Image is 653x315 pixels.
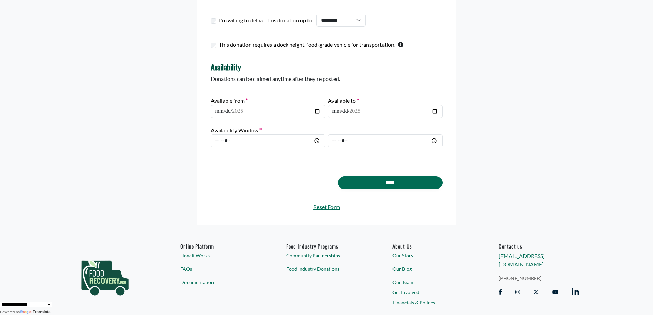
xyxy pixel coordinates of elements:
[499,243,579,249] h6: Contact us
[180,252,261,259] a: How It Works
[286,252,366,259] a: Community Partnerships
[392,289,473,296] a: Get Involved
[211,97,248,105] label: Available from
[392,299,473,306] a: Financials & Polices
[286,265,366,272] a: Food Industry Donations
[211,126,262,134] label: Availability Window
[74,243,136,308] img: food_recovery_green_logo-76242d7a27de7ed26b67be613a865d9c9037ba317089b267e0515145e5e51427.png
[392,252,473,259] a: Our Story
[398,42,403,47] svg: This checkbox should only be used by warehouses donating more than one pallet of product.
[20,310,51,314] a: Translate
[180,243,261,249] h6: Online Platform
[286,243,366,249] h6: Food Industry Programs
[328,97,359,105] label: Available to
[180,265,261,272] a: FAQs
[392,279,473,286] a: Our Team
[392,243,473,249] a: About Us
[211,203,443,211] a: Reset Form
[180,279,261,286] a: Documentation
[219,16,314,24] label: I'm willing to deliver this donation up to:
[211,75,443,83] p: Donations can be claimed anytime after they're posted.
[392,265,473,272] a: Our Blog
[499,275,579,282] a: [PHONE_NUMBER]
[211,62,443,71] h4: Availability
[499,253,545,267] a: [EMAIL_ADDRESS][DOMAIN_NAME]
[20,310,33,315] img: Google Translate
[219,40,395,49] label: This donation requires a dock height, food-grade vehicle for transportation.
